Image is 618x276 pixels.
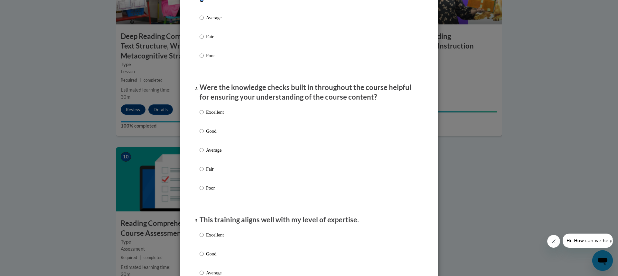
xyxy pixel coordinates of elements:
[200,215,418,225] p: This training aligns well with my level of expertise.
[200,147,204,154] input: Average
[206,14,224,21] p: Average
[206,165,224,173] p: Fair
[200,14,204,21] input: Average
[200,128,204,135] input: Good
[547,235,560,248] iframe: Close message
[200,231,204,238] input: Excellent
[200,165,204,173] input: Fair
[206,128,224,135] p: Good
[563,234,613,248] iframe: Message from company
[206,33,224,40] p: Fair
[4,4,52,10] span: Hi. How can we help?
[206,52,224,59] p: Poor
[200,250,204,257] input: Good
[206,109,224,116] p: Excellent
[200,184,204,191] input: Poor
[206,231,224,238] p: Excellent
[200,33,204,40] input: Fair
[200,83,418,102] p: Were the knowledge checks built in throughout the course helpful for ensuring your understanding ...
[200,109,204,116] input: Excellent
[200,52,204,59] input: Poor
[206,250,224,257] p: Good
[206,147,224,154] p: Average
[206,184,224,191] p: Poor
